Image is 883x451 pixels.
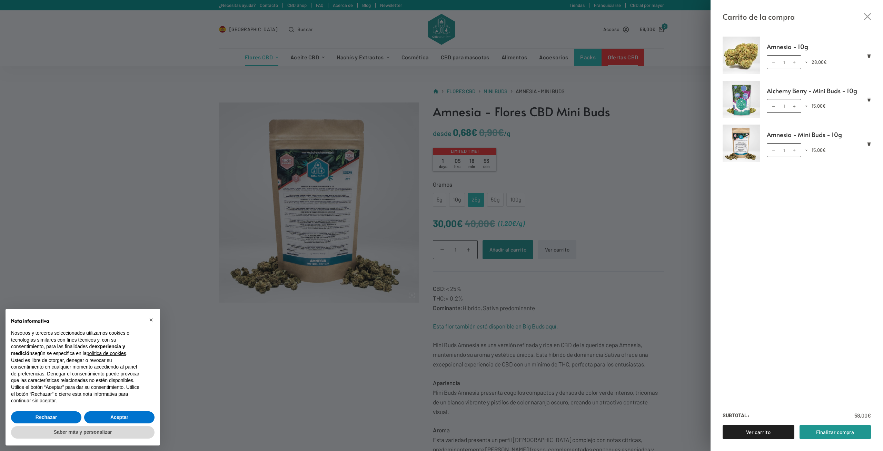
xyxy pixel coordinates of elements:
span: × [805,103,807,109]
bdi: 15,00 [812,147,826,153]
a: política de cookies [87,351,126,356]
a: Alchemy Berry - Mini Buds - 10g [767,86,871,96]
bdi: 15,00 [812,103,826,109]
span: € [823,147,826,153]
p: Utilice el botón “Aceptar” para dar su consentimiento. Utilice el botón “Rechazar” o cierre esta ... [11,384,143,404]
a: Ver carrito [723,425,794,439]
input: Cantidad de productos [767,99,801,113]
a: Amnesia - Mini Buds - 10g [767,129,871,140]
span: Carrito de la compra [723,10,795,23]
a: Amnesia - 10g [767,41,871,52]
span: × [805,147,807,153]
button: Rechazar [11,411,81,424]
span: € [824,59,827,65]
p: Usted es libre de otorgar, denegar o revocar su consentimiento en cualquier momento accediendo al... [11,357,143,384]
span: × [149,316,153,324]
h2: Nota informativa [11,317,143,324]
strong: Subtotal: [723,411,749,420]
button: Cerrar el cajón del carrito [864,13,871,20]
button: Saber más y personalizar [11,426,155,439]
span: × [805,59,807,65]
input: Cantidad de productos [767,55,801,69]
bdi: 58,00 [854,412,871,419]
span: € [823,103,826,109]
button: Cerrar esta nota informativa [146,314,157,325]
a: Finalizar compra [800,425,871,439]
strong: experiencia y medición [11,344,125,356]
bdi: 28,00 [812,59,827,65]
p: Nosotros y terceros seleccionados utilizamos cookies o tecnologías similares con fines técnicos y... [11,330,143,357]
span: € [867,412,871,419]
a: Eliminar Alchemy Berry - Mini Buds - 10g del carrito [867,97,871,101]
a: Eliminar Amnesia - Mini Buds - 10g del carrito [867,141,871,145]
button: Aceptar [84,411,155,424]
input: Cantidad de productos [767,143,801,157]
a: Eliminar Amnesia - 10g del carrito [867,53,871,57]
